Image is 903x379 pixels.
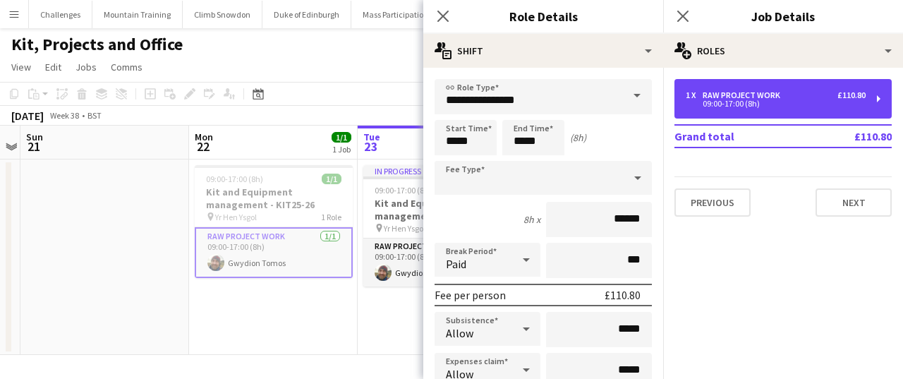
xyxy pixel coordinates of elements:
a: View [6,58,37,76]
a: Edit [40,58,67,76]
app-card-role: RAW project work1/109:00-17:00 (8h)Gwydion Tomos [363,239,521,287]
h3: Kit and Equipment management - KIT25-26 [363,197,521,222]
button: Duke of Edinburgh [262,1,351,28]
span: Jobs [75,61,97,73]
div: 09:00-17:00 (8h) [686,100,866,107]
div: £110.80 [837,90,866,100]
div: 1 Job [332,144,351,155]
button: Challenges [29,1,92,28]
a: Jobs [70,58,102,76]
span: Paid [446,257,466,271]
td: £110.80 [808,125,892,148]
span: Sun [26,131,43,143]
a: Comms [105,58,148,76]
span: 21 [24,138,43,155]
span: Allow [446,326,473,340]
span: Yr Hen Ysgol [215,212,257,222]
app-job-card: 09:00-17:00 (8h)1/1Kit and Equipment management - KIT25-26 Yr Hen Ysgol1 RoleRAW project work1/10... [195,165,353,278]
span: 09:00-17:00 (8h) [375,185,432,195]
h3: Role Details [423,7,663,25]
span: 22 [193,138,213,155]
span: Tue [363,131,380,143]
div: RAW project work [703,90,786,100]
span: 09:00-17:00 (8h) [206,174,263,184]
button: Climb Snowdon [183,1,262,28]
span: 1/1 [332,132,351,143]
button: Mass Participation [351,1,440,28]
button: Next [816,188,892,217]
div: £110.80 [605,288,641,302]
div: Fee per person [435,288,506,302]
div: BST [87,110,102,121]
div: [DATE] [11,109,44,123]
span: Yr Hen Ysgol [384,223,425,234]
app-job-card: In progress09:00-17:00 (8h)1/1Kit and Equipment management - KIT25-26 Yr Hen Ysgol1 RoleRAW proje... [363,165,521,287]
div: 8h x [523,213,540,226]
h3: Job Details [663,7,903,25]
div: In progress [363,165,521,176]
div: (8h) [570,131,586,144]
button: Mountain Training [92,1,183,28]
h3: Kit and Equipment management - KIT25-26 [195,186,353,211]
span: Edit [45,61,61,73]
span: View [11,61,31,73]
span: 1/1 [322,174,341,184]
td: Grand total [674,125,808,148]
span: 1 Role [321,212,341,222]
button: Previous [674,188,751,217]
div: 1 x [686,90,703,100]
h1: Kit, Projects and Office [11,34,183,55]
app-card-role: RAW project work1/109:00-17:00 (8h)Gwydion Tomos [195,227,353,278]
span: Week 38 [47,110,82,121]
span: Mon [195,131,213,143]
div: Roles [663,34,903,68]
span: 23 [361,138,380,155]
div: Shift [423,34,663,68]
span: Comms [111,61,143,73]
